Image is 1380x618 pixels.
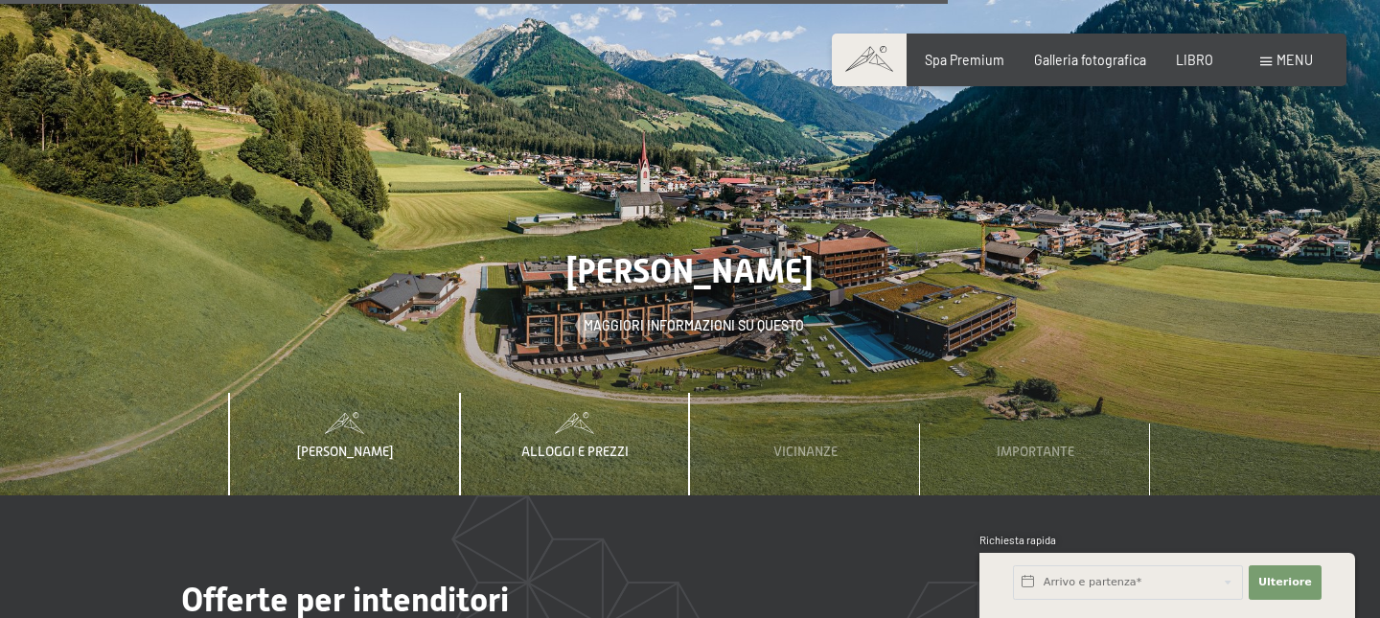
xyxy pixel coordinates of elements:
font: Vicinanze [773,444,838,459]
font: [PERSON_NAME] [297,444,393,459]
font: menu [1276,52,1313,68]
font: Maggiori informazioni su questo [584,317,804,333]
font: Alloggi e prezzi [521,444,629,459]
a: LIBRO [1176,52,1213,68]
font: Richiesta rapida [979,534,1056,546]
a: Galleria fotografica [1034,52,1146,68]
font: Importante [997,444,1074,459]
font: Ulteriore [1258,576,1312,588]
font: [PERSON_NAME] [566,251,814,290]
a: Maggiori informazioni su questo [576,316,805,335]
button: Ulteriore [1249,565,1322,600]
a: Spa Premium [925,52,1004,68]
